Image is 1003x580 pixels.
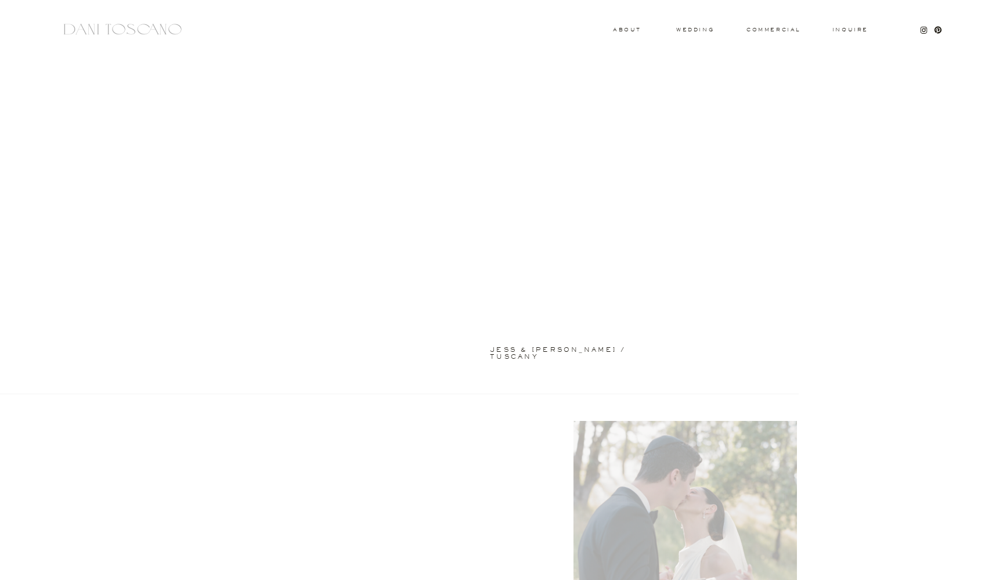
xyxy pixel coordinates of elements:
[832,27,869,33] a: Inquire
[613,27,638,31] a: About
[676,27,714,31] a: wedding
[746,27,800,32] a: commercial
[490,347,671,351] a: jess & [PERSON_NAME] / tuscany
